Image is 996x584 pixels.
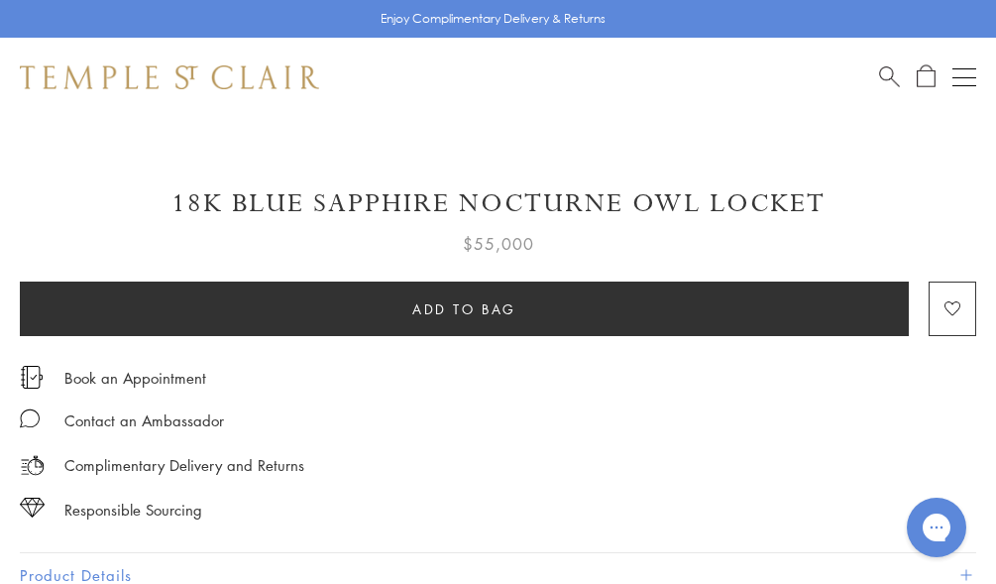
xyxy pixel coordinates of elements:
img: icon_sourcing.svg [20,498,45,518]
span: $55,000 [463,231,534,257]
button: Add to bag [20,282,909,336]
h1: 18K Blue Sapphire Nocturne Owl Locket [20,186,976,221]
div: Contact an Ambassador [64,409,224,433]
img: icon_appointment.svg [20,366,44,389]
img: MessageIcon-01_2.svg [20,409,40,428]
img: Temple St. Clair [20,65,319,89]
button: Open navigation [952,65,976,89]
p: Enjoy Complimentary Delivery & Returns [381,9,606,29]
span: Add to bag [412,298,516,320]
a: Book an Appointment [64,367,206,389]
img: icon_delivery.svg [20,453,45,478]
iframe: Gorgias live chat messenger [897,491,976,564]
p: Complimentary Delivery and Returns [64,453,304,478]
div: Responsible Sourcing [64,498,202,523]
a: Open Shopping Bag [917,64,936,89]
a: Search [879,64,900,89]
